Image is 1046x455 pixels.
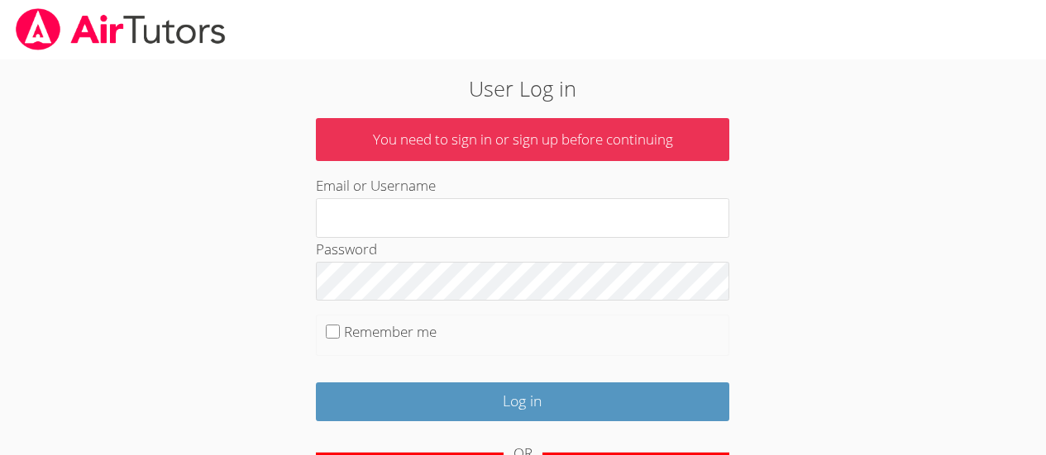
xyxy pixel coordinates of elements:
[316,239,377,258] label: Password
[241,73,805,104] h2: User Log in
[316,118,729,162] p: You need to sign in or sign up before continuing
[316,176,436,195] label: Email or Username
[14,8,227,50] img: airtutors_banner-c4298cdbf04f3fff15de1276eac7730deb9818008684d7c2e4769d2f7ddbe033.png
[316,382,729,421] input: Log in
[344,322,437,341] label: Remember me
